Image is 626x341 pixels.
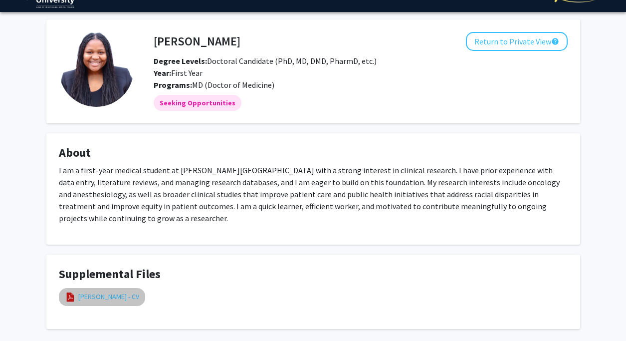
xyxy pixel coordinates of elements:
b: Programs: [154,80,192,90]
span: MD (Doctor of Medicine) [192,80,274,90]
mat-chip: Seeking Opportunities [154,95,241,111]
b: Year: [154,68,171,78]
p: I am a first-year medical student at [PERSON_NAME][GEOGRAPHIC_DATA] with a strong interest in cli... [59,164,568,224]
h4: Supplemental Files [59,267,568,282]
img: pdf_icon.png [65,292,76,303]
iframe: Chat [7,296,42,334]
img: Profile Picture [59,32,134,107]
a: [PERSON_NAME] - CV [78,292,139,302]
h4: About [59,146,568,160]
span: First Year [154,68,203,78]
span: Doctoral Candidate (PhD, MD, DMD, PharmD, etc.) [154,56,377,66]
h4: [PERSON_NAME] [154,32,240,50]
button: Return to Private View [466,32,568,51]
mat-icon: help [551,35,559,47]
b: Degree Levels: [154,56,207,66]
